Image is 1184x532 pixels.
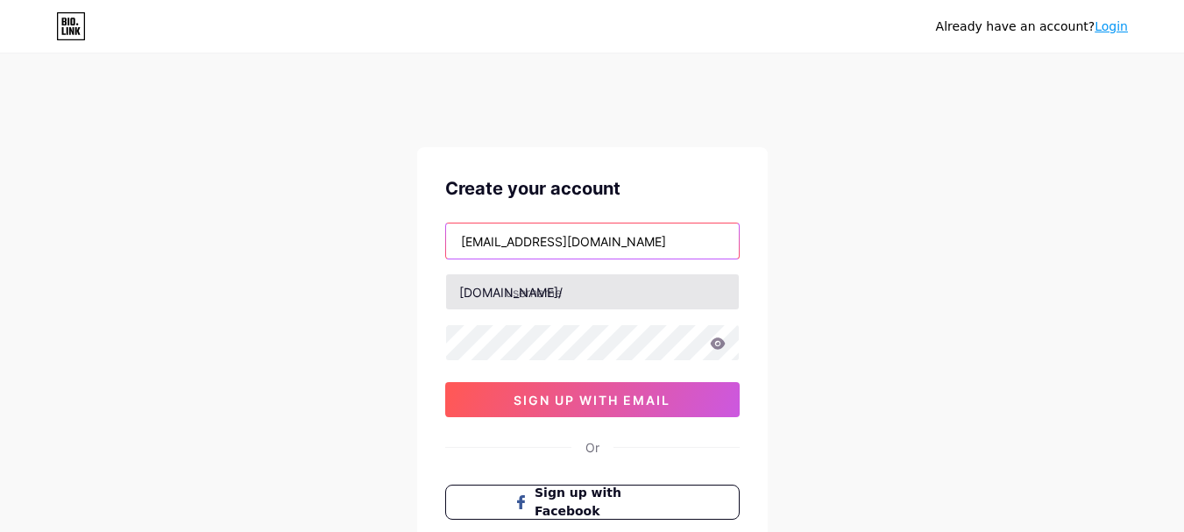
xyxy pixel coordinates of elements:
input: username [446,274,739,309]
div: Or [585,438,599,457]
button: sign up with email [445,382,740,417]
div: Already have an account? [936,18,1128,36]
a: Login [1095,19,1128,33]
span: sign up with email [514,393,670,408]
input: Email [446,223,739,259]
button: Sign up with Facebook [445,485,740,520]
span: Sign up with Facebook [535,484,670,521]
div: Create your account [445,175,740,202]
div: [DOMAIN_NAME]/ [459,283,563,301]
